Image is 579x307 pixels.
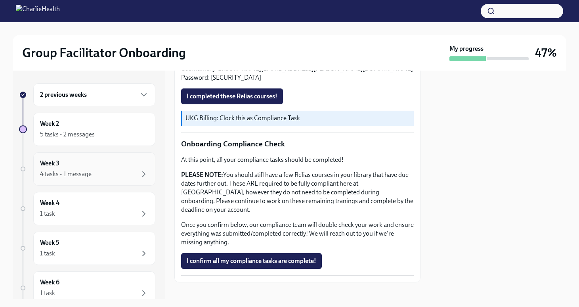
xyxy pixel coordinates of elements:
[40,249,55,258] div: 1 task
[181,171,414,214] p: You should still have a few Relias courses in your library that have due dates further out. These...
[535,46,557,60] h3: 47%
[19,152,155,186] a: Week 34 tasks • 1 message
[187,92,277,100] span: I completed these Relias courses!
[185,114,411,123] p: UKG Billing: Clock this as Compliance Task
[40,130,95,139] div: 5 tasks • 2 messages
[22,45,186,61] h2: Group Facilitator Onboarding
[40,170,92,178] div: 4 tasks • 1 message
[40,90,87,99] h6: 2 previous weeks
[19,192,155,225] a: Week 41 task
[40,209,55,218] div: 1 task
[16,5,60,17] img: CharlieHealth
[40,199,59,207] h6: Week 4
[181,88,283,104] button: I completed these Relias courses!
[40,238,59,247] h6: Week 5
[181,253,322,269] button: I confirm all my compliance tasks are complete!
[187,257,316,265] span: I confirm all my compliance tasks are complete!
[19,113,155,146] a: Week 25 tasks • 2 messages
[33,83,155,106] div: 2 previous weeks
[449,44,483,53] strong: My progress
[19,232,155,265] a: Week 51 task
[181,139,414,149] p: Onboarding Compliance Check
[181,221,414,247] p: Once you confirm below, our compliance team will double check your work and ensure everything was...
[181,171,223,178] strong: PLEASE NOTE:
[40,159,59,168] h6: Week 3
[40,119,59,128] h6: Week 2
[181,155,414,164] p: At this point, all your compliance tasks should be completed!
[19,271,155,305] a: Week 61 task
[40,278,59,287] h6: Week 6
[40,289,55,297] div: 1 task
